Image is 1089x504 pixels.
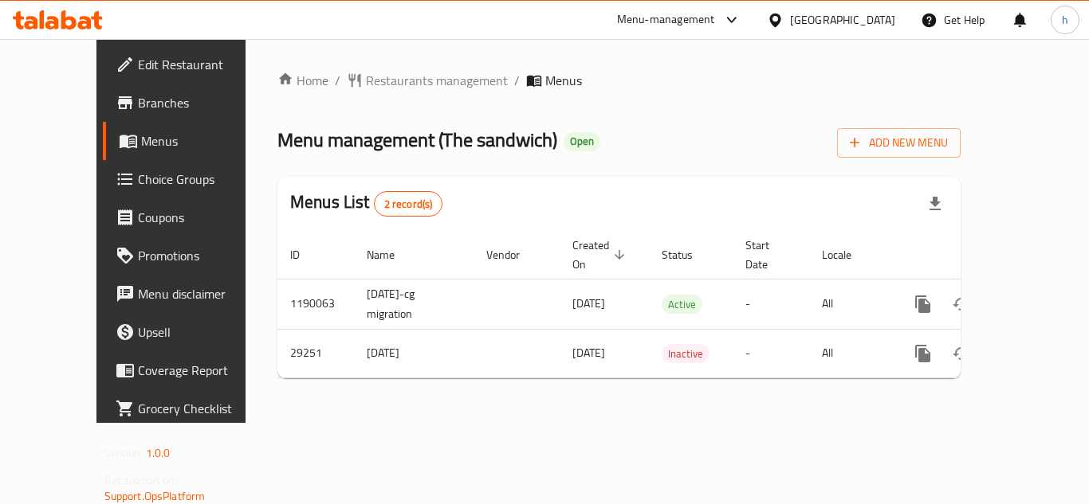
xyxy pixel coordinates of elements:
th: Actions [891,231,1070,279]
a: Home [277,71,328,90]
span: Open [564,135,600,148]
a: Branches [103,84,278,122]
span: Restaurants management [366,71,508,90]
div: Menu-management [617,10,715,29]
a: Promotions [103,236,278,275]
span: Menus [141,131,265,150]
span: Promotions [138,246,265,265]
span: Start Date [745,236,790,274]
button: Change Status [942,285,981,323]
td: 29251 [277,329,354,377]
nav: breadcrumb [277,71,961,90]
a: Menu disclaimer [103,275,278,313]
a: Choice Groups [103,160,278,198]
span: Created On [572,236,630,274]
span: h [1062,11,1068,29]
button: Change Status [942,334,981,373]
button: Add New Menu [837,128,961,158]
span: Branches [138,93,265,112]
div: [GEOGRAPHIC_DATA] [790,11,895,29]
td: 1190063 [277,279,354,329]
span: Grocery Checklist [138,399,265,418]
span: Inactive [662,345,710,363]
a: Menus [103,122,278,160]
li: / [335,71,340,90]
span: ID [290,245,320,264]
span: Edit Restaurant [138,55,265,74]
div: Active [662,295,702,314]
span: Vendor [486,245,541,264]
table: enhanced table [277,231,1070,378]
a: Coverage Report [103,351,278,389]
td: [DATE]-cg migration [354,279,474,329]
span: Coverage Report [138,361,265,380]
span: Active [662,295,702,314]
span: Version: [104,443,143,463]
div: Inactive [662,344,710,363]
span: Coupons [138,208,265,227]
span: Get support on: [104,470,178,490]
a: Upsell [103,313,278,351]
span: [DATE] [572,293,605,314]
span: Upsell [138,322,265,342]
span: Name [367,245,415,264]
td: [DATE] [354,329,474,377]
span: Choice Groups [138,170,265,189]
span: Locale [822,245,872,264]
div: Export file [916,185,954,223]
span: Status [662,245,714,264]
td: All [809,329,891,377]
span: 2 record(s) [375,197,442,212]
div: Total records count [374,191,443,217]
span: [DATE] [572,342,605,363]
h2: Menus List [290,190,442,217]
td: - [733,279,809,329]
span: 1.0.0 [146,443,171,463]
button: more [904,285,942,323]
td: All [809,279,891,329]
a: Edit Restaurant [103,45,278,84]
div: Open [564,132,600,151]
li: / [514,71,520,90]
a: Coupons [103,198,278,236]
td: - [733,329,809,377]
a: Restaurants management [347,71,508,90]
span: Menu management ( The sandwich ) [277,122,557,158]
button: more [904,334,942,373]
span: Menu disclaimer [138,284,265,303]
span: Menus [545,71,582,90]
span: Add New Menu [850,133,948,153]
a: Grocery Checklist [103,389,278,428]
